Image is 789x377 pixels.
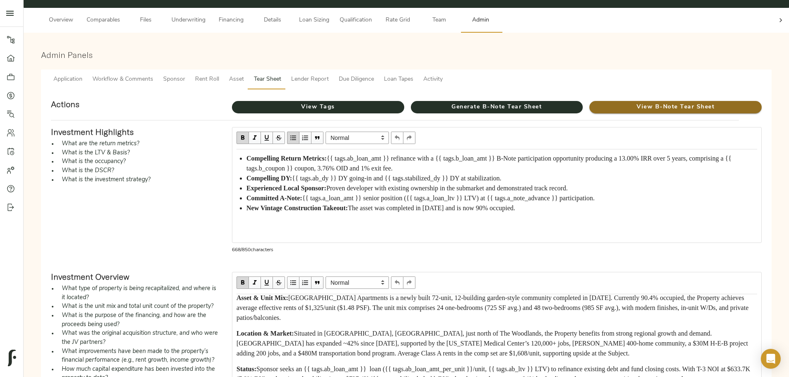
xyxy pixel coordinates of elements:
span: Overview [45,15,77,26]
span: Details [257,15,288,26]
li: What is the purpose of the financing, and how are the proceeds being used? [58,311,219,329]
button: Strikethrough [273,276,285,289]
button: Italic [249,132,261,144]
span: The asset was completed in [DATE] and is now 90% occupied. [348,204,515,211]
span: Proven developer with existing ownership in the submarket and demonstrated track record. [326,185,568,192]
span: Situated in [GEOGRAPHIC_DATA], [GEOGRAPHIC_DATA], just north of The Woodlands, the Property benef... [236,330,750,357]
span: Lender Report [291,74,329,85]
li: What improvements have been made to the property’s financial performance (e.g., rent growth, inco... [58,347,219,365]
span: Underwriting [171,15,205,26]
select: Block type [326,276,389,289]
span: {{ tags.ab_dy }} DY going-in and {{ tags.stabilized_dy }} DY at stabilization. [292,175,502,182]
h3: Admin Panels [41,50,772,60]
li: What was the original acquisition structure, and who were the JV partners? [58,329,219,347]
span: Status: [236,365,256,372]
button: UL [287,276,299,289]
span: Location & Market: [236,330,294,337]
span: Rent Roll [195,74,219,85]
select: Block type [326,132,389,144]
button: OL [299,276,311,289]
li: What is the DSCR? [58,166,219,175]
span: Admin [465,15,496,26]
li: What is the unit mix and total unit count of the property? [58,302,219,311]
button: Blockquote [311,132,323,144]
button: Redo [403,132,415,144]
button: Underline [261,276,273,289]
span: Application [53,74,82,85]
span: Generate B-Note Tear Sheet [411,102,583,113]
strong: Investment Highlights [51,127,134,137]
span: Loan Tapes [384,74,413,85]
li: What type of property is being recapitalized, and where is it located? [58,284,219,302]
span: Sponsor [163,74,185,85]
span: Financing [215,15,247,26]
span: Tear Sheet [254,74,281,85]
span: Rate Grid [382,15,413,26]
button: View B-Note Tear Sheet [589,101,762,113]
span: View Tags [232,102,404,113]
li: What is the occupancy? [58,157,219,166]
button: Italic [249,276,261,289]
button: Undo [391,132,403,144]
li: What are the return metrics? [58,139,219,149]
span: [GEOGRAPHIC_DATA] Apartments is a newly built 72-unit, 12-building garden-style community complet... [236,294,750,321]
button: Generate B-Note Tear Sheet [411,101,583,113]
button: Strikethrough [273,132,285,144]
div: Open Intercom Messenger [761,349,781,369]
button: Bold [236,132,249,144]
p: 668 / 850 characters [232,246,762,254]
span: Asset [229,74,244,85]
span: Due Diligence [339,74,374,85]
span: Team [423,15,455,26]
button: Blockquote [311,276,323,289]
span: Normal [326,276,389,289]
span: New Vintage Construction Takeout: [246,204,348,211]
li: What is the LTV & Basis? [58,149,219,158]
span: {{ tags.ab_loan_amt }} refinance with a {{ tags.b_loan_amt }} B-Note participation opportunity pr... [246,155,733,172]
button: Underline [261,132,273,144]
button: UL [287,132,299,144]
button: Undo [391,276,403,289]
img: logo [8,350,16,366]
strong: Investment Overview [51,271,129,282]
li: What is the investment strategy? [58,175,219,185]
button: Redo [403,276,415,289]
div: Edit text [233,150,761,217]
span: Normal [326,132,389,144]
span: Compelling DY: [246,175,292,182]
span: Loan Sizing [298,15,330,26]
strong: Actions [51,99,80,109]
span: Files [130,15,162,26]
span: Asset & Unit Mix: [236,294,288,301]
span: View B-Note Tear Sheet [589,102,762,113]
button: Bold [236,276,249,289]
span: Comparables [87,15,120,26]
span: {{ tags.a_loan_amt }} senior position ({{ tags.a_loan_ltv }} LTV) at {{ tags.a_note_advance }} pa... [302,195,595,202]
button: OL [299,132,311,144]
span: Compelling Return Metrics: [246,155,327,162]
span: Workflow & Comments [92,74,153,85]
span: Committed A-Note: [246,195,302,202]
button: View Tags [232,101,404,113]
span: Experienced Local Sponsor: [246,185,326,192]
span: Activity [423,74,443,85]
span: Qualification [340,15,372,26]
